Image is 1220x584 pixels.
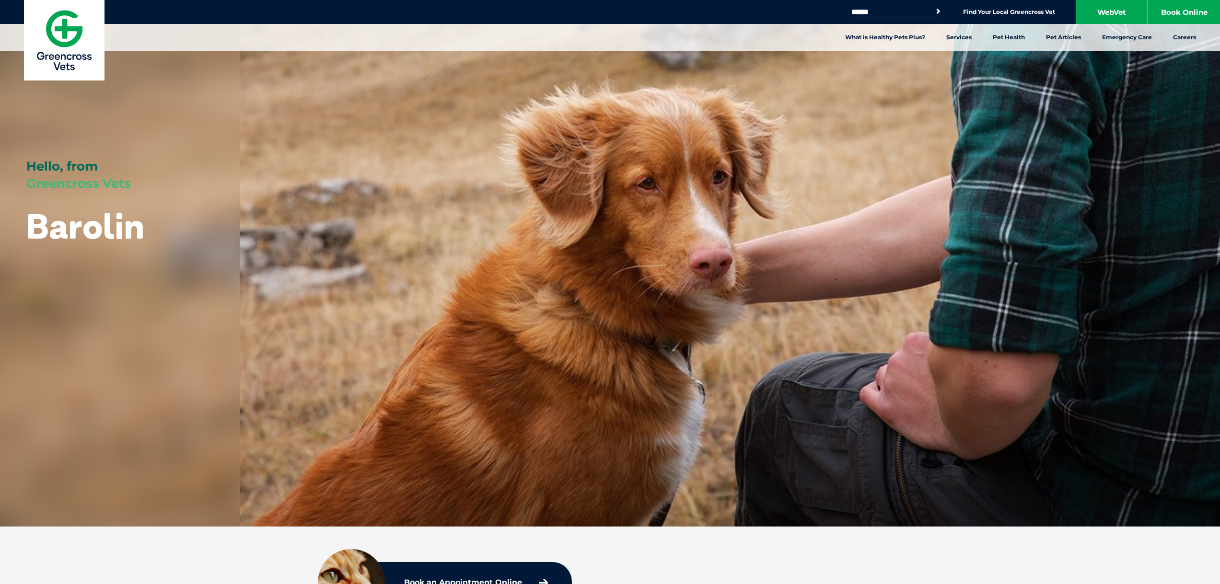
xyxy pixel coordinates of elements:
a: Pet Articles [1035,24,1092,51]
a: Services [936,24,982,51]
a: Careers [1162,24,1207,51]
span: Hello, from [26,159,98,174]
span: Greencross Vets [26,176,131,191]
h1: Barolin [26,207,144,245]
a: Emergency Care [1092,24,1162,51]
a: What is Healthy Pets Plus? [835,24,936,51]
button: Search [933,7,943,16]
a: Find Your Local Greencross Vet [963,8,1055,16]
a: Pet Health [982,24,1035,51]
